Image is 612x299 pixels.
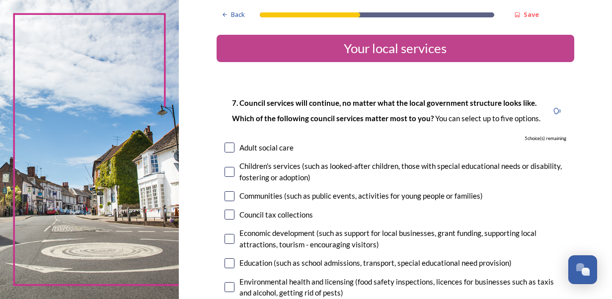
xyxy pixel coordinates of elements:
[239,257,512,269] div: Education (such as school admissions, transport, special educational need provision)
[231,10,245,19] span: Back
[239,209,313,221] div: Council tax collections
[239,227,566,250] div: Economic development (such as support for local businesses, grant funding, supporting local attra...
[232,98,536,107] strong: 7. Council services will continue, no matter what the local government structure looks like.
[525,135,566,142] span: 5 choice(s) remaining
[232,114,435,123] strong: Which of the following council services matter most to you?
[239,276,566,299] div: Environmental health and licensing (food safety inspections, licences for businesses such as taxi...
[524,10,539,19] strong: Save
[221,39,570,58] div: Your local services
[568,255,597,284] button: Open Chat
[239,190,483,202] div: Communities (such as public events, activities for young people or families)
[232,113,540,124] p: You can select up to five options.
[239,160,566,183] div: Children's services (such as looked-after children, those with special educational needs or disab...
[239,142,294,153] div: Adult social care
